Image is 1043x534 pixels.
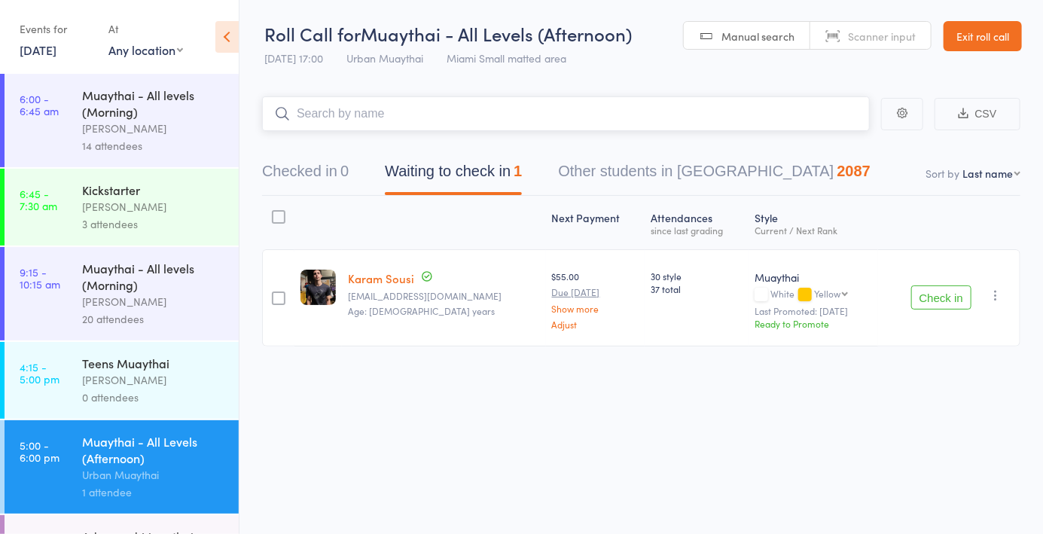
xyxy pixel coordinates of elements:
span: 37 total [651,282,743,295]
small: karamsousi21@gmail.com [348,291,540,301]
a: 5:00 -6:00 pmMuaythai - All Levels (Afternoon)Urban Muaythai1 attendee [5,420,239,514]
a: Exit roll call [944,21,1022,51]
div: Events for [20,17,93,41]
time: 6:45 - 7:30 am [20,188,57,212]
div: 0 attendees [82,389,226,406]
span: Manual search [721,29,794,44]
div: [PERSON_NAME] [82,198,226,215]
button: CSV [935,98,1020,130]
div: 3 attendees [82,215,226,233]
label: Sort by [926,166,959,181]
div: 0 [340,163,349,179]
button: Waiting to check in1 [385,155,522,195]
div: Teens Muaythai [82,355,226,371]
span: Scanner input [848,29,916,44]
div: Muaythai - All levels (Morning) [82,87,226,120]
div: Muaythai - All Levels (Afternoon) [82,433,226,466]
div: Muaythai [755,270,872,285]
span: Miami Small matted area [447,50,566,66]
time: 6:00 - 6:45 am [20,93,59,117]
span: Roll Call for [264,21,361,46]
a: [DATE] [20,41,56,58]
small: Due [DATE] [552,287,639,298]
a: Karam Sousi [348,270,414,286]
div: [PERSON_NAME] [82,293,226,310]
div: 1 [514,163,522,179]
div: since last grading [651,225,743,235]
div: Yellow [814,288,840,298]
span: Muaythai - All Levels (Afternoon) [361,21,632,46]
a: Show more [552,304,639,313]
a: 6:45 -7:30 amKickstarter[PERSON_NAME]3 attendees [5,169,239,246]
a: 9:15 -10:15 amMuaythai - All levels (Morning)[PERSON_NAME]20 attendees [5,247,239,340]
input: Search by name [262,96,870,131]
div: Muaythai - All levels (Morning) [82,260,226,293]
div: Any location [108,41,183,58]
span: 30 style [651,270,743,282]
button: Check in [911,285,971,310]
time: 9:15 - 10:15 am [20,266,60,290]
img: image1753688417.png [300,270,336,305]
div: 1 attendee [82,484,226,501]
time: 5:00 - 6:00 pm [20,439,59,463]
div: 20 attendees [82,310,226,328]
div: Ready to Promote [755,317,872,330]
time: 4:15 - 5:00 pm [20,361,59,385]
a: 4:15 -5:00 pmTeens Muaythai[PERSON_NAME]0 attendees [5,342,239,419]
span: Age: [DEMOGRAPHIC_DATA] years [348,304,495,317]
button: Checked in0 [262,155,349,195]
button: Other students in [GEOGRAPHIC_DATA]2087 [558,155,871,195]
span: Urban Muaythai [346,50,423,66]
div: At [108,17,183,41]
div: Next Payment [546,203,645,243]
div: 14 attendees [82,137,226,154]
div: [PERSON_NAME] [82,371,226,389]
div: 2087 [837,163,871,179]
div: Atten­dances [645,203,749,243]
div: Last name [962,166,1013,181]
span: [DATE] 17:00 [264,50,323,66]
div: Kickstarter [82,182,226,198]
small: Last Promoted: [DATE] [755,306,872,316]
div: [PERSON_NAME] [82,120,226,137]
div: Current / Next Rank [755,225,872,235]
div: White [755,288,872,301]
div: $55.00 [552,270,639,329]
div: Urban Muaythai [82,466,226,484]
a: 6:00 -6:45 amMuaythai - All levels (Morning)[PERSON_NAME]14 attendees [5,74,239,167]
div: Style [749,203,878,243]
a: Adjust [552,319,639,329]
